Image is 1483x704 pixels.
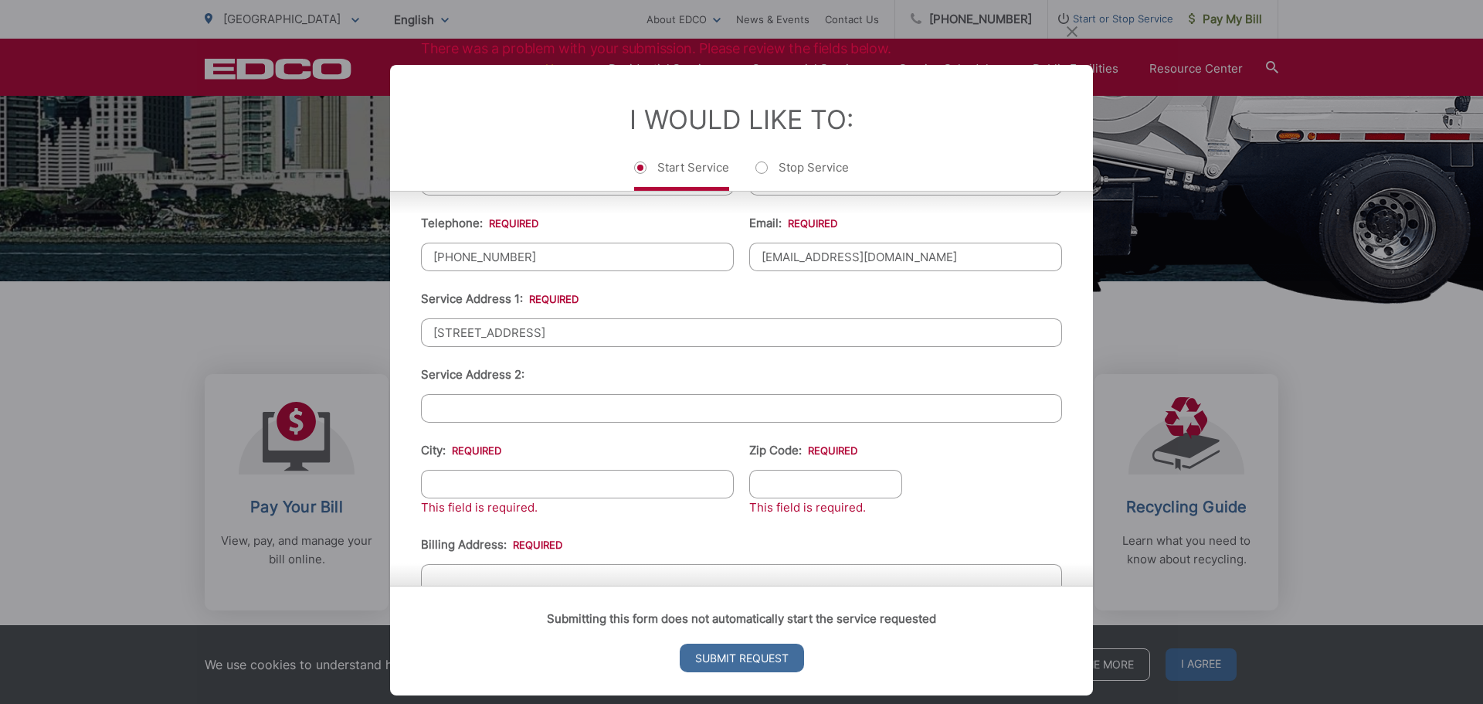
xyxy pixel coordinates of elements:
[421,367,524,381] label: Service Address 2:
[680,644,804,672] input: Submit Request
[749,498,902,516] div: This field is required.
[421,498,734,516] div: This field is required.
[547,611,936,626] strong: Submitting this form does not automatically start the service requested
[421,216,538,230] label: Telephone:
[749,443,857,457] label: Zip Code:
[749,216,837,230] label: Email:
[630,103,853,134] label: I Would Like To:
[421,537,562,551] label: Billing Address:
[421,291,579,305] label: Service Address 1:
[755,159,849,190] label: Stop Service
[421,443,501,457] label: City:
[390,9,1093,64] h2: There was a problem with your submission. Please review the fields below.
[634,159,729,190] label: Start Service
